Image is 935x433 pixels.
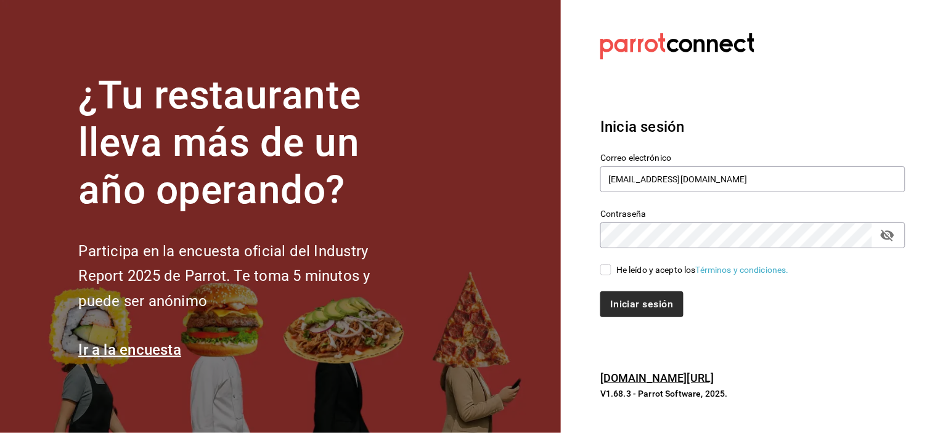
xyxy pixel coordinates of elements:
[600,210,905,219] label: Contraseña
[696,265,789,275] a: Términos y condiciones.
[600,116,905,138] h3: Inicia sesión
[600,166,905,192] input: Ingresa tu correo electrónico
[78,341,181,358] a: Ir a la encuesta
[877,225,898,246] button: passwordField
[78,72,411,214] h1: ¿Tu restaurante lleva más de un año operando?
[600,371,714,384] a: [DOMAIN_NAME][URL]
[600,387,905,400] p: V1.68.3 - Parrot Software, 2025.
[600,154,905,163] label: Correo electrónico
[78,239,411,314] h2: Participa en la encuesta oficial del Industry Report 2025 de Parrot. Te toma 5 minutos y puede se...
[616,264,789,277] div: He leído y acepto los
